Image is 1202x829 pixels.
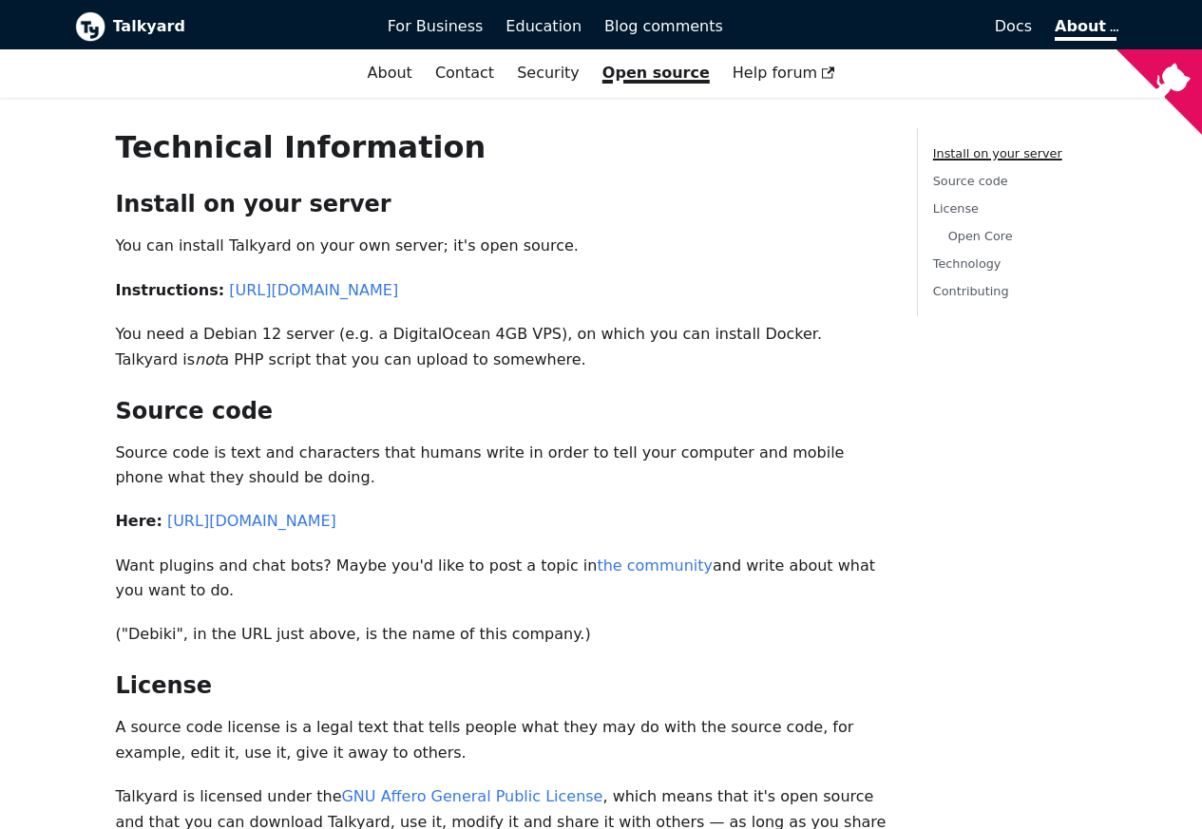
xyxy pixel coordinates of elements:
[115,554,886,604] p: Want plugins and chat bots? Maybe you'd like to post a topic in and write about what you want to do.
[115,671,886,700] h2: License
[376,10,495,43] a: For Business
[506,57,591,89] a: Security
[995,17,1032,35] span: Docs
[195,350,219,368] em: not
[115,128,886,166] h1: Technical Information
[75,11,105,42] img: Talkyard logo
[115,281,224,299] strong: Instructions:
[948,229,1013,243] a: Open Core
[593,10,735,43] a: Blog comments
[604,17,723,35] span: Blog comments
[933,146,1062,160] a: Install on your server
[167,512,336,530] a: [URL][DOMAIN_NAME]
[733,64,835,82] span: Help forum
[356,57,424,89] a: About
[424,57,506,89] a: Contact
[388,17,484,35] span: For Business
[115,715,886,765] p: A source code license is a legal text that tells people what they may do with the source code, fo...
[341,787,602,805] a: GNU Affero General Public License
[735,10,1043,43] a: Docs
[229,281,398,299] a: [URL][DOMAIN_NAME]
[933,201,979,216] a: License
[115,441,886,491] p: Source code is text and characters that humans write in order to tell your computer and mobile ph...
[933,284,1009,298] a: Contributing
[113,14,361,39] b: Talkyard
[494,10,593,43] a: Education
[933,174,1008,188] a: Source code
[933,256,1002,271] a: Technology
[115,322,886,372] p: You need a Debian 12 server (e.g. a DigitalOcean 4GB VPS), on which you can install Docker. Talky...
[591,57,721,89] a: Open source
[75,11,361,42] a: Talkyard logoTalkyard
[115,190,886,218] h2: Install on your server
[506,17,582,35] span: Education
[115,622,886,647] p: ("Debiki", in the URL just above, is the name of this company.)
[115,397,886,425] h2: Source code
[597,556,713,575] a: the community
[721,57,847,89] a: Help forum
[1055,17,1116,41] a: About
[115,234,886,258] p: You can install Talkyard on your own server; it's open source.
[115,512,162,530] strong: Here:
